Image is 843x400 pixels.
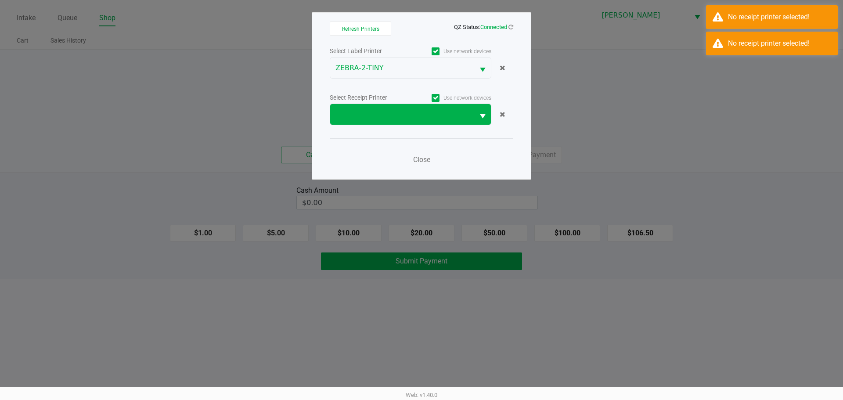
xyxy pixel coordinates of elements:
button: Refresh Printers [330,22,391,36]
span: Connected [480,24,507,30]
span: Close [413,155,430,164]
span: Refresh Printers [342,26,379,32]
button: Close [408,151,435,169]
div: Select Receipt Printer [330,93,411,102]
label: Use network devices [411,47,491,55]
div: No receipt printer selected! [728,12,831,22]
button: Select [474,58,491,78]
label: Use network devices [411,94,491,102]
button: Select [474,104,491,125]
span: QZ Status: [454,24,513,30]
span: ZEBRA-2-TINY [335,63,469,73]
span: Web: v1.40.0 [406,392,437,398]
div: Select Label Printer [330,47,411,56]
div: No receipt printer selected! [728,38,831,49]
